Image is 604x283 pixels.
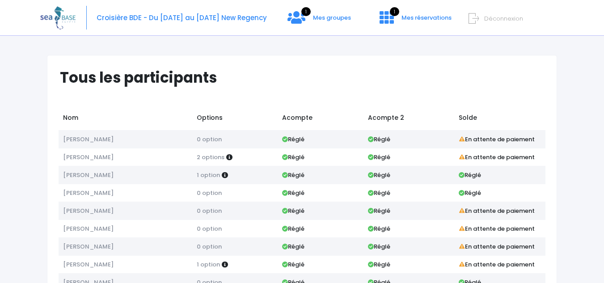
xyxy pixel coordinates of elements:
[301,7,311,16] span: 1
[313,13,351,22] span: Mes groupes
[282,207,304,215] strong: Réglé
[63,171,114,179] span: [PERSON_NAME]
[197,242,222,251] span: 0 option
[63,135,114,144] span: [PERSON_NAME]
[363,109,454,130] td: Acompte 2
[197,171,220,179] span: 1 option
[459,242,535,251] strong: En attente de paiement
[197,207,222,215] span: 0 option
[484,14,523,23] span: Déconnexion
[63,242,114,251] span: [PERSON_NAME]
[197,260,220,269] span: 1 option
[401,13,452,22] span: Mes réservations
[63,153,114,161] span: [PERSON_NAME]
[197,189,222,197] span: 0 option
[368,153,390,161] strong: Réglé
[368,242,390,251] strong: Réglé
[368,260,390,269] strong: Réglé
[459,207,535,215] strong: En attente de paiement
[282,171,304,179] strong: Réglé
[278,109,363,130] td: Acompte
[455,109,545,130] td: Solde
[282,189,304,197] strong: Réglé
[282,135,304,144] strong: Réglé
[63,207,114,215] span: [PERSON_NAME]
[280,17,358,25] a: 1 Mes groupes
[282,153,304,161] strong: Réglé
[372,17,457,25] a: 1 Mes réservations
[282,242,304,251] strong: Réglé
[97,13,267,22] span: Croisière BDE - Du [DATE] au [DATE] New Regency
[60,69,552,86] h1: Tous les participants
[197,224,222,233] span: 0 option
[59,109,192,130] td: Nom
[197,135,222,144] span: 0 option
[459,189,481,197] strong: Réglé
[192,109,278,130] td: Options
[368,189,390,197] strong: Réglé
[197,153,224,161] span: 2 options
[459,153,535,161] strong: En attente de paiement
[63,224,114,233] span: [PERSON_NAME]
[459,224,535,233] strong: En attente de paiement
[63,189,114,197] span: [PERSON_NAME]
[459,135,535,144] strong: En attente de paiement
[282,224,304,233] strong: Réglé
[63,260,114,269] span: [PERSON_NAME]
[368,207,390,215] strong: Réglé
[459,260,535,269] strong: En attente de paiement
[368,224,390,233] strong: Réglé
[368,171,390,179] strong: Réglé
[459,171,481,179] strong: Réglé
[368,135,390,144] strong: Réglé
[282,260,304,269] strong: Réglé
[390,7,399,16] span: 1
